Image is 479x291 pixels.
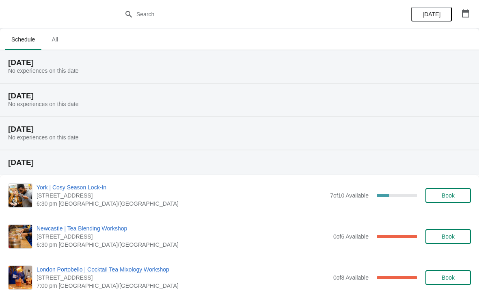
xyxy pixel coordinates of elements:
span: 7 of 10 Available [330,192,369,199]
span: London Portobello | Cocktail Tea Mixology Workshop [37,265,329,274]
button: [DATE] [411,7,452,22]
span: [DATE] [423,11,440,17]
span: [STREET_ADDRESS] [37,191,326,200]
span: All [45,32,65,47]
span: [STREET_ADDRESS] [37,274,329,282]
img: London Portobello | Cocktail Tea Mixology Workshop | 158 Portobello Road, London W11 2EB, UK | 7:... [9,266,32,289]
h2: [DATE] [8,92,471,100]
span: Book [442,233,455,240]
span: [STREET_ADDRESS] [37,232,329,241]
input: Search [136,7,359,22]
span: No experiences on this date [8,101,79,107]
h2: [DATE] [8,159,471,167]
span: 6:30 pm [GEOGRAPHIC_DATA]/[GEOGRAPHIC_DATA] [37,241,329,249]
span: 0 of 6 Available [333,233,369,240]
span: York | Cosy Season Lock-In [37,183,326,191]
h2: [DATE] [8,125,471,133]
span: Book [442,274,455,281]
span: 6:30 pm [GEOGRAPHIC_DATA]/[GEOGRAPHIC_DATA] [37,200,326,208]
img: York | Cosy Season Lock-In | 73 Low Petergate, YO1 7HY | 6:30 pm Europe/London [9,184,32,207]
span: Schedule [5,32,41,47]
span: No experiences on this date [8,134,79,141]
button: Book [425,188,471,203]
h2: [DATE] [8,59,471,67]
span: Book [442,192,455,199]
span: 7:00 pm [GEOGRAPHIC_DATA]/[GEOGRAPHIC_DATA] [37,282,329,290]
span: Newcastle | Tea Blending Workshop [37,224,329,232]
span: No experiences on this date [8,67,79,74]
button: Book [425,270,471,285]
img: Newcastle | Tea Blending Workshop | 123 Grainger Street, Newcastle upon Tyne, NE1 5AE | 6:30 pm E... [9,225,32,248]
button: Book [425,229,471,244]
span: 0 of 8 Available [333,274,369,281]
